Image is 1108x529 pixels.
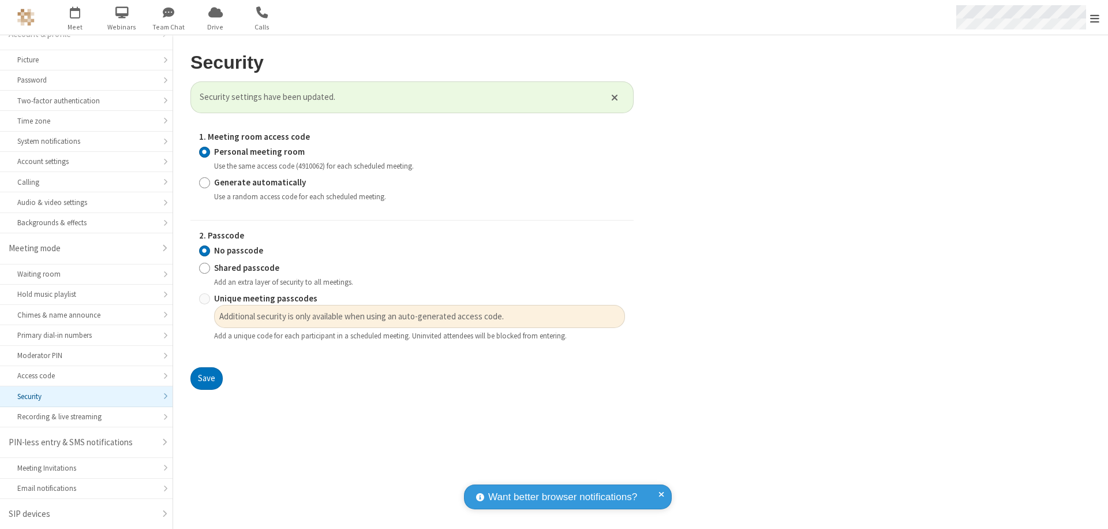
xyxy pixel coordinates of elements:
span: Additional security is only available when using an auto-generated access code. [219,310,620,323]
strong: Unique meeting passcodes [214,293,317,304]
label: 1. Meeting room access code [199,131,625,144]
div: Audio & video settings [17,197,155,208]
h2: Security [190,53,634,73]
div: Chimes & name announce [17,310,155,321]
div: Add an extra layer of security to all meetings. [214,277,625,288]
span: Webinars [100,22,144,32]
div: Waiting room [17,269,155,280]
div: Meeting Invitations [17,463,155,474]
div: Primary dial-in numbers [17,330,155,341]
div: Email notifications [17,483,155,494]
div: Security [17,391,155,402]
div: Two-factor authentication [17,95,155,106]
strong: Personal meeting room [214,146,305,157]
strong: No passcode [214,245,263,256]
div: Moderator PIN [17,350,155,361]
div: System notifications [17,136,155,147]
div: Recording & live streaming [17,411,155,422]
div: Password [17,74,155,85]
div: Calling [17,177,155,188]
label: 2. Passcode [199,229,625,243]
div: Use a random access code for each scheduled meeting. [214,191,625,202]
span: Calls [241,22,284,32]
div: Time zone [17,116,155,126]
span: Drive [194,22,237,32]
div: Hold music playlist [17,289,155,300]
div: Account settings [17,156,155,167]
span: Team Chat [147,22,190,32]
div: PIN-less entry & SMS notifications [9,436,155,449]
iframe: Chat [1079,499,1099,521]
div: SIP devices [9,508,155,521]
strong: Generate automatically [214,177,306,188]
button: Close alert [605,88,624,106]
div: Access code [17,370,155,381]
div: Meeting mode [9,242,155,255]
button: Save [190,367,223,390]
img: QA Selenium DO NOT DELETE OR CHANGE [17,9,35,26]
div: Add a unique code for each participant in a scheduled meeting. Uninvited attendees will be blocke... [214,330,625,341]
span: Meet [54,22,97,32]
strong: Shared passcode [214,262,279,273]
div: Backgrounds & effects [17,217,155,228]
div: Use the same access code (4910062) for each scheduled meeting. [214,161,625,172]
span: Security settings have been updated. [200,91,597,104]
span: Want better browser notifications? [488,490,637,505]
div: Picture [17,54,155,65]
